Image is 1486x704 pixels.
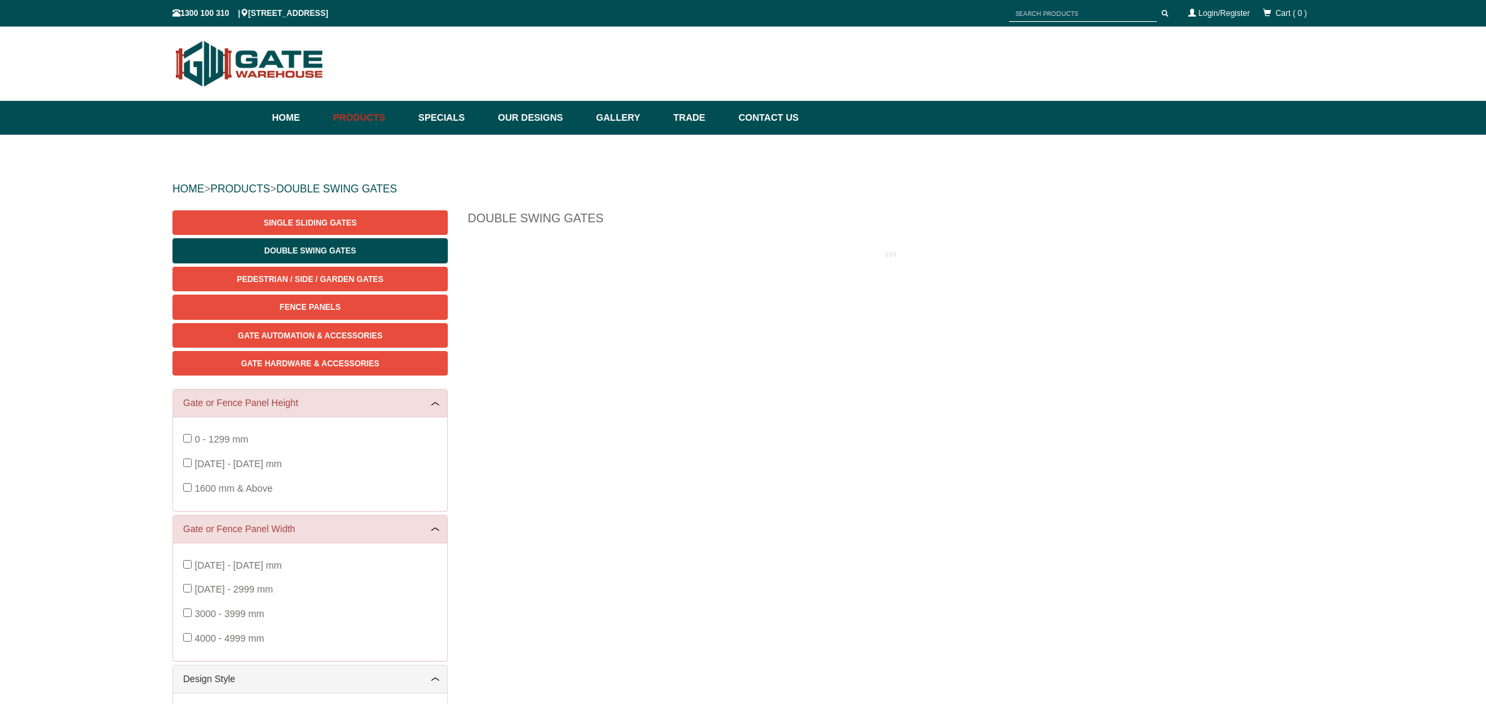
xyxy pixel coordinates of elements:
[276,183,397,194] a: DOUBLE SWING GATES
[183,522,437,536] a: Gate or Fence Panel Width
[241,359,379,368] span: Gate Hardware & Accessories
[172,9,328,18] span: 1300 100 310 | [STREET_ADDRESS]
[172,351,448,376] a: Gate Hardware & Accessories
[172,295,448,319] a: Fence Panels
[194,633,264,644] span: 4000 - 4999 mm
[172,183,204,194] a: HOME
[667,101,732,135] a: Trade
[172,267,448,291] a: Pedestrian / Side / Garden Gates
[1199,9,1250,18] a: Login/Register
[492,101,590,135] a: Our Designs
[172,168,1314,210] div: > >
[172,238,448,263] a: Double Swing Gates
[272,101,326,135] a: Home
[172,33,327,94] img: Gate Warehouse
[412,101,492,135] a: Specials
[590,101,667,135] a: Gallery
[194,608,264,619] span: 3000 - 3999 mm
[238,331,383,340] span: Gate Automation & Accessories
[183,672,437,686] a: Design Style
[183,396,437,410] a: Gate or Fence Panel Height
[1009,5,1157,22] input: SEARCH PRODUCTS
[194,560,281,571] span: [DATE] - [DATE] mm
[886,251,896,258] img: please_wait.gif
[194,483,273,494] span: 1600 mm & Above
[468,210,1314,234] h1: Double Swing Gates
[210,183,270,194] a: PRODUCTS
[194,458,281,469] span: [DATE] - [DATE] mm
[194,434,248,445] span: 0 - 1299 mm
[264,246,356,255] span: Double Swing Gates
[194,584,273,595] span: [DATE] - 2999 mm
[237,275,383,284] span: Pedestrian / Side / Garden Gates
[1276,9,1307,18] span: Cart ( 0 )
[263,218,356,228] span: Single Sliding Gates
[172,323,448,348] a: Gate Automation & Accessories
[172,210,448,235] a: Single Sliding Gates
[326,101,412,135] a: Products
[732,101,799,135] a: Contact Us
[280,303,341,312] span: Fence Panels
